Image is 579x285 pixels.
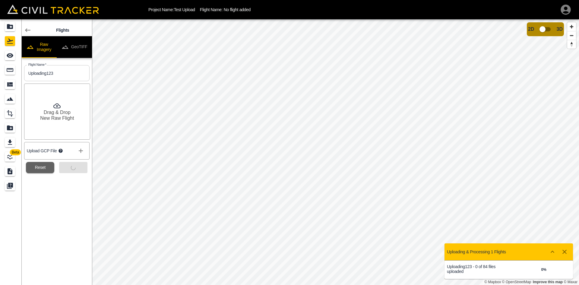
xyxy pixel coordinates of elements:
img: Civil Tracker [7,5,99,14]
span: 2D [528,27,534,32]
button: Zoom in [567,22,576,31]
strong: 0 % [541,268,546,272]
a: OpenStreetMap [502,280,531,284]
span: 3D [557,27,563,32]
a: Maxar [564,280,577,284]
button: Reset bearing to north [567,40,576,49]
p: Uploading & Processing 1 Flights [447,249,506,254]
p: Flight Name: No flight added [200,7,251,12]
a: Mapbox [484,280,501,284]
button: Zoom out [567,31,576,40]
p: Uploading123 - 0 of 84 files uploaded [447,264,509,274]
a: Map feedback [533,280,563,284]
button: Show more [546,246,558,258]
canvas: Map [92,19,579,285]
p: Project Name: Test Upload [148,7,195,12]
